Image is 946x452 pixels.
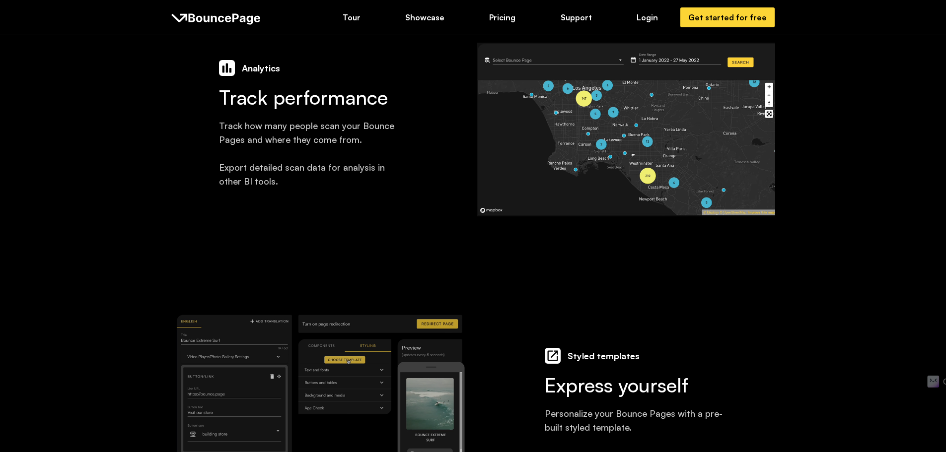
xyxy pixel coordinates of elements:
[637,12,658,23] div: Login
[398,8,451,26] a: Showcase
[489,12,515,23] div: Pricing
[688,12,767,23] div: Get started for free
[554,8,599,26] a: Support
[630,8,665,26] a: Login
[568,349,640,363] h5: Styled templates
[545,374,728,396] h4: Express yourself
[219,86,402,108] h4: Track performance
[561,12,592,23] div: Support
[405,12,444,23] div: Showcase
[343,12,361,23] div: Tour
[336,8,367,26] a: Tour
[680,7,775,27] a: Get started for free
[482,8,522,26] a: Pricing
[242,61,280,75] h5: Analytics
[219,119,402,202] div: Track how many people scan your Bounce Pages and where they come from. Export detailed scan data ...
